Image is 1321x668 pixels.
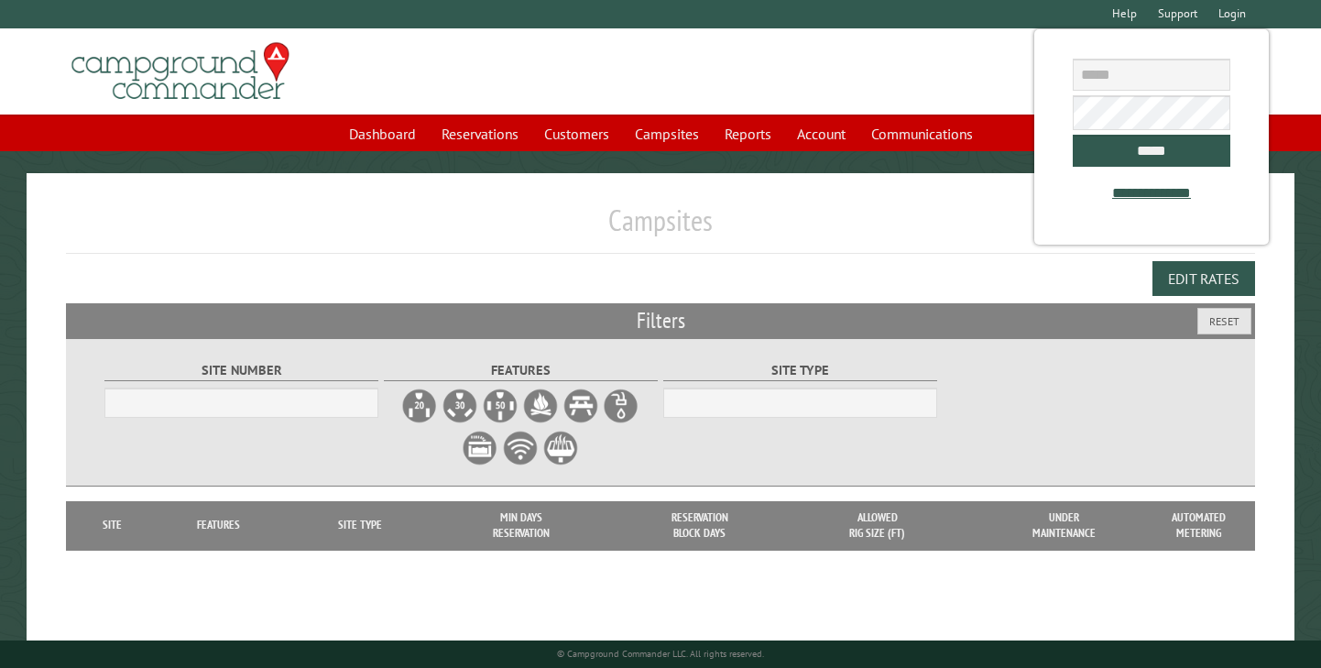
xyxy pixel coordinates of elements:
[104,360,378,381] label: Site Number
[431,116,529,151] a: Reservations
[966,501,1163,550] th: Under Maintenance
[562,388,599,424] label: Picnic Table
[431,501,610,550] th: Min Days Reservation
[66,303,1255,338] h2: Filters
[384,360,658,381] label: Features
[1162,501,1235,550] th: Automated metering
[603,388,639,424] label: Water Hookup
[401,388,438,424] label: 20A Electrical Hookup
[148,501,289,550] th: Features
[542,430,579,466] label: Grill
[789,501,965,550] th: Allowed Rig Size (ft)
[1197,308,1251,334] button: Reset
[522,388,559,424] label: Firepit
[75,501,148,550] th: Site
[786,116,857,151] a: Account
[663,360,937,381] label: Site Type
[502,430,539,466] label: WiFi Service
[557,648,764,660] small: © Campground Commander LLC. All rights reserved.
[66,203,1255,253] h1: Campsites
[624,116,710,151] a: Campsites
[442,388,478,424] label: 30A Electrical Hookup
[338,116,427,151] a: Dashboard
[714,116,782,151] a: Reports
[482,388,519,424] label: 50A Electrical Hookup
[533,116,620,151] a: Customers
[860,116,984,151] a: Communications
[289,501,431,550] th: Site Type
[610,501,789,550] th: Reservation Block Days
[1152,261,1255,296] button: Edit Rates
[462,430,498,466] label: Sewer Hookup
[66,36,295,107] img: Campground Commander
